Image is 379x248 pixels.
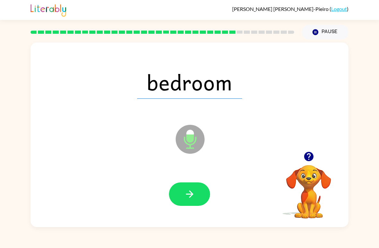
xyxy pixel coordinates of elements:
div: ( ) [232,6,348,12]
a: Logout [331,6,347,12]
span: bedroom [137,65,242,99]
img: Literably [31,3,66,17]
button: Pause [302,25,348,40]
span: [PERSON_NAME] [PERSON_NAME]-Pieiro [232,6,330,12]
video: Your browser must support playing .mp4 files to use Literably. Please try using another browser. [277,155,341,219]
